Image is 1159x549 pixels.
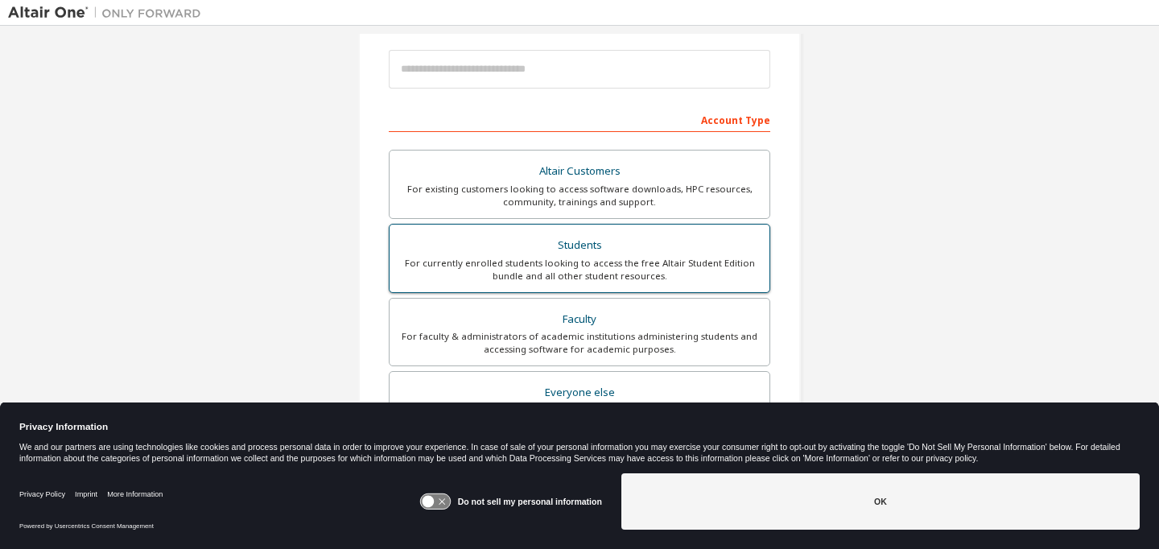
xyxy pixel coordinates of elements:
div: For currently enrolled students looking to access the free Altair Student Edition bundle and all ... [399,257,760,283]
div: Faculty [399,308,760,331]
div: Account Type [389,106,770,132]
div: Students [399,234,760,257]
div: For existing customers looking to access software downloads, HPC resources, community, trainings ... [399,183,760,208]
img: Altair One [8,5,209,21]
div: Everyone else [399,382,760,404]
div: For faculty & administrators of academic institutions administering students and accessing softwa... [399,330,760,356]
div: Altair Customers [399,160,760,183]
